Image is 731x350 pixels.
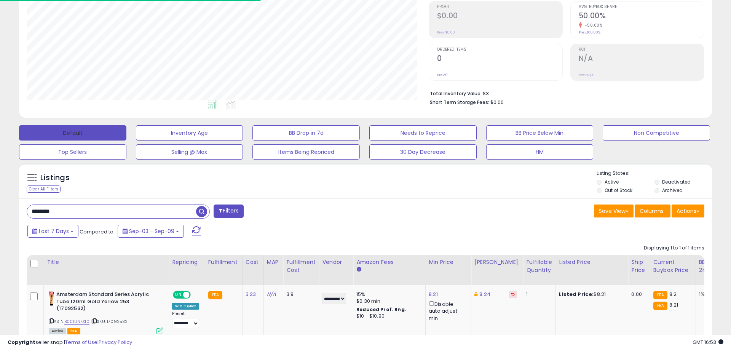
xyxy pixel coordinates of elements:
button: Top Sellers [19,144,126,160]
small: Amazon Fees. [356,266,361,273]
label: Out of Stock [605,187,632,193]
a: Terms of Use [65,339,97,346]
a: N/A [267,291,276,298]
button: Columns [635,205,670,217]
small: FBA [208,291,222,299]
div: Fulfillment Cost [286,258,316,274]
small: FBA [653,291,667,299]
div: 1% [699,291,724,298]
span: All listings currently available for purchase on Amazon [49,328,66,334]
small: Prev: 0 [437,73,448,77]
div: $0.30 min [356,298,420,305]
a: 8.21 [429,291,438,298]
b: Total Inventory Value: [430,90,482,97]
small: Prev: $0.00 [437,30,455,35]
small: Prev: N/A [579,73,594,77]
span: Last 7 Days [39,227,69,235]
div: 0.00 [631,291,644,298]
label: Deactivated [662,179,691,185]
button: BB Drop in 7d [252,125,360,141]
button: Non Competitive [603,125,710,141]
a: 8.24 [479,291,490,298]
div: Ship Price [631,258,646,274]
div: Vendor [322,258,350,266]
span: Profit [437,5,562,9]
div: Fulfillable Quantity [526,258,552,274]
h2: 50.00% [579,11,704,22]
div: 15% [356,291,420,298]
b: Short Term Storage Fees: [430,99,489,105]
h2: 0 [437,54,562,64]
label: Active [605,179,619,185]
div: seller snap | | [8,339,132,346]
button: Actions [672,205,704,217]
small: FBA [653,302,667,310]
div: Disable auto adjust min [429,300,465,322]
span: 8.2 [669,291,677,298]
span: ON [174,292,183,298]
div: BB Share 24h. [699,258,727,274]
button: Sep-03 - Sep-09 [118,225,184,238]
b: Reduced Prof. Rng. [356,306,406,313]
strong: Copyright [8,339,35,346]
span: OFF [190,292,202,298]
span: Avg. Buybox Share [579,5,704,9]
div: Min Price [429,258,468,266]
b: Listed Price: [559,291,594,298]
button: Items Being Repriced [252,144,360,160]
button: BB Price Below Min [486,125,594,141]
button: Needs to Reprice [369,125,477,141]
li: $3 [430,88,699,97]
div: $8.21 [559,291,622,298]
h2: $0.00 [437,11,562,22]
span: ROI [579,48,704,52]
small: -50.00% [582,22,603,28]
label: Archived [662,187,683,193]
div: $10 - $10.90 [356,313,420,320]
div: 3.9 [286,291,313,298]
button: Last 7 Days [27,225,78,238]
span: 8.21 [669,301,678,308]
div: MAP [267,258,280,266]
div: Displaying 1 to 1 of 1 items [644,245,704,252]
span: Compared to: [80,228,115,235]
div: [PERSON_NAME] [474,258,520,266]
span: | SKU: 17092532 [91,318,128,324]
span: Ordered Items [437,48,562,52]
button: Save View [594,205,634,217]
button: Selling @ Max [136,144,243,160]
small: Prev: 100.00% [579,30,600,35]
div: ASIN: [49,291,163,333]
div: 1 [526,291,550,298]
button: HM [486,144,594,160]
div: Fulfillment [208,258,239,266]
button: Inventory Age [136,125,243,141]
a: Privacy Policy [99,339,132,346]
h2: N/A [579,54,704,64]
a: 3.23 [246,291,256,298]
span: FBA [67,328,80,334]
img: 31IeFP2zzmS._SL40_.jpg [49,291,54,306]
button: Filters [214,205,243,218]
button: Default [19,125,126,141]
span: 2025-09-17 16:53 GMT [693,339,723,346]
div: Amazon Fees [356,258,422,266]
div: Preset: [172,311,199,328]
th: CSV column name: cust_attr_2_Vendor [319,255,353,285]
span: Columns [640,207,664,215]
div: Title [47,258,166,266]
div: Cost [246,258,260,266]
div: Listed Price [559,258,625,266]
div: Repricing [172,258,202,266]
div: Clear All Filters [27,185,61,193]
b: Amsterdam Standard Series Acrylic Tube 120ml Gold Yellow 253 (17092532) [56,291,149,314]
h5: Listings [40,173,70,183]
div: Current Buybox Price [653,258,693,274]
div: Win BuyBox [172,303,199,310]
span: $0.00 [490,99,504,106]
span: Sep-03 - Sep-09 [129,227,174,235]
button: 30 Day Decrease [369,144,477,160]
a: B001UNKXI0 [64,318,89,325]
p: Listing States: [597,170,712,177]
